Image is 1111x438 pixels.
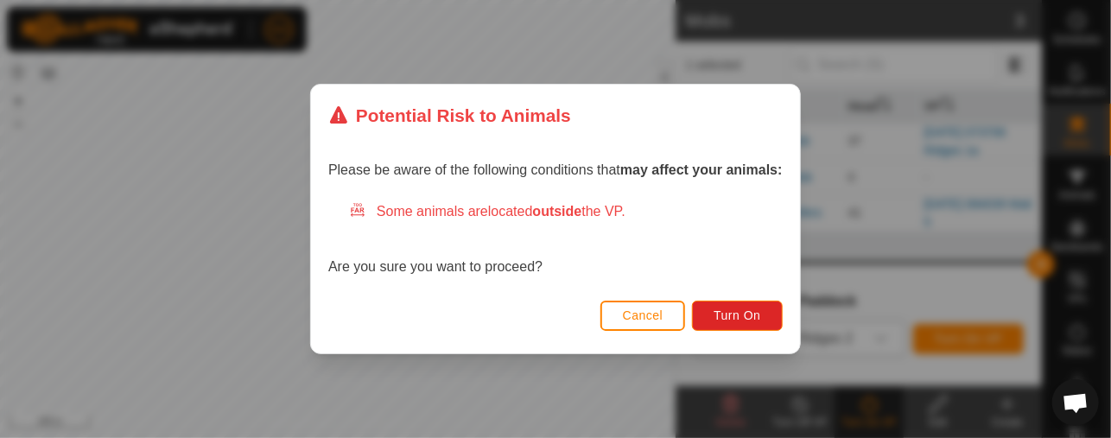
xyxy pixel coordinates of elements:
span: Turn On [714,308,761,322]
div: Potential Risk to Animals [328,102,571,129]
span: Cancel [623,308,663,322]
a: Open chat [1052,379,1099,426]
strong: outside [533,204,582,219]
button: Cancel [600,301,686,331]
span: Please be aware of the following conditions that [328,162,783,177]
button: Turn On [693,301,783,331]
div: Some animals are [349,201,783,222]
strong: may affect your animals: [620,162,783,177]
div: Are you sure you want to proceed? [328,201,783,277]
span: located the VP. [488,204,625,219]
